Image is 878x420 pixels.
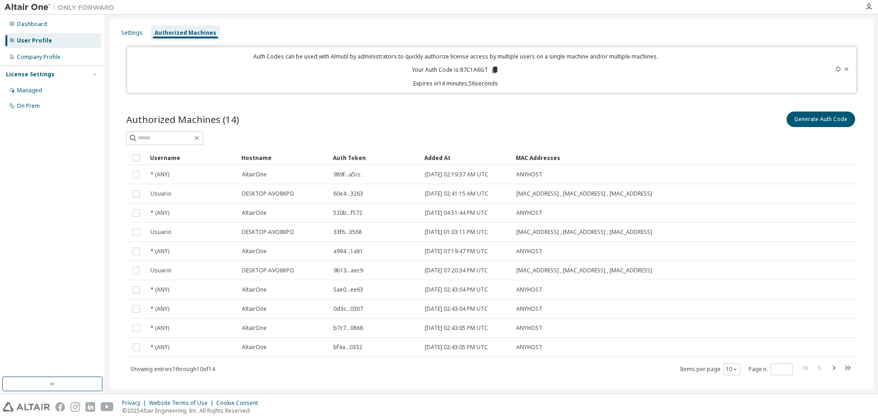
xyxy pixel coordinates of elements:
span: * (ANY) [150,248,169,255]
p: Your Auth Code is: 87C1A6GT [412,66,499,74]
span: [DATE] 01:03:11 PM UTC [425,229,488,236]
p: © 2025 Altair Engineering, Inc. All Rights Reserved. [122,407,263,415]
span: * (ANY) [150,305,169,313]
div: Managed [17,87,42,94]
span: * (ANY) [150,286,169,293]
div: MAC Addresses [516,150,756,165]
img: linkedin.svg [86,402,95,412]
span: * (ANY) [150,344,169,351]
span: [DATE] 07:20:34 PM UTC [425,267,488,274]
span: ANYHOST [516,248,542,255]
span: AltairOne [242,248,267,255]
span: AltairOne [242,324,267,332]
div: Company Profile [17,53,60,61]
span: Usuario [150,267,171,274]
span: DESKTOP-AVO8KPO [242,190,294,197]
span: [DATE] 04:51:44 PM UTC [425,209,488,217]
span: 0d3c...0307 [333,305,363,313]
span: AltairOne [242,344,267,351]
img: Altair One [5,3,119,12]
span: ANYHOST [516,324,542,332]
div: Added At [424,150,509,165]
span: DESKTOP-AVO8KPO [242,229,294,236]
span: [DATE] 02:19:37 AM UTC [425,171,488,178]
div: Auth Token [333,150,417,165]
span: [MAC_ADDRESS] , [MAC_ADDRESS] , [MAC_ADDRESS] [516,229,652,236]
span: 5ae0...ee63 [333,286,363,293]
span: AltairOne [242,209,267,217]
span: ANYHOST [516,344,542,351]
span: Items per page [680,363,740,375]
div: Website Terms of Use [149,399,216,407]
span: 60e4...3263 [333,190,363,197]
p: Auth Codes can be used with Almutil by administrators to quickly authorize license access by mult... [133,53,779,60]
div: User Profile [17,37,52,44]
div: License Settings [6,71,54,78]
span: Showing entries 1 through 10 of 14 [130,365,215,373]
span: AltairOne [242,286,267,293]
span: * (ANY) [150,171,169,178]
span: Authorized Machines (14) [126,113,239,126]
span: AltairOne [242,305,267,313]
span: Page n. [749,363,792,375]
img: altair_logo.svg [3,402,50,412]
span: ANYHOST [516,209,542,217]
button: 10 [726,366,738,373]
img: facebook.svg [55,402,65,412]
span: Usuario [150,229,171,236]
span: * (ANY) [150,324,169,332]
p: Expires in 14 minutes, 56 seconds [133,80,779,87]
span: ANYHOST [516,305,542,313]
img: youtube.svg [101,402,114,412]
span: 989f...a5cc [333,171,361,178]
div: Hostname [241,150,326,165]
span: ANYHOST [516,286,542,293]
div: On Prem [17,102,40,110]
span: a994...1a81 [333,248,363,255]
span: [DATE] 02:43:04 PM UTC [425,286,488,293]
span: [DATE] 02:43:04 PM UTC [425,305,488,313]
span: bf4a...0332 [333,344,362,351]
span: [MAC_ADDRESS] , [MAC_ADDRESS] , [MAC_ADDRESS] [516,190,652,197]
span: [DATE] 07:19:47 PM UTC [425,248,488,255]
span: 33f6...3568 [333,229,362,236]
button: Generate Auth Code [787,112,855,127]
span: [DATE] 02:41:15 AM UTC [425,190,488,197]
span: 9b13...aec9 [333,267,363,274]
span: [DATE] 02:43:05 PM UTC [425,324,488,332]
span: b7c7...0868 [333,324,363,332]
span: [DATE] 02:43:05 PM UTC [425,344,488,351]
div: Username [150,150,234,165]
span: [MAC_ADDRESS] , [MAC_ADDRESS] , [MAC_ADDRESS] [516,267,652,274]
div: Authorized Machines [155,29,216,37]
div: Dashboard [17,21,47,28]
span: DESKTOP-AVO8KPO [242,267,294,274]
div: Settings [121,29,143,37]
span: Usuario [150,190,171,197]
span: 520b...f572 [333,209,362,217]
span: AltairOne [242,171,267,178]
span: ANYHOST [516,171,542,178]
div: Privacy [122,399,149,407]
img: instagram.svg [70,402,80,412]
span: * (ANY) [150,209,169,217]
div: Cookie Consent [216,399,263,407]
